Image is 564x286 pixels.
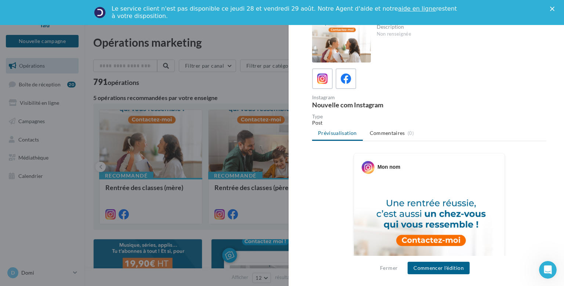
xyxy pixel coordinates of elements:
button: Commencer l'édition [408,262,470,274]
div: Non renseignée [377,31,541,37]
div: Le service client n'est pas disponible ce jeudi 28 et vendredi 29 août. Notre Agent d'aide et not... [112,5,458,20]
span: Commentaires [370,129,405,137]
iframe: Intercom live chat [539,261,557,279]
div: Nouvelle com Instagram [312,101,426,108]
div: Post [312,119,546,126]
div: Fermer [550,7,557,11]
img: Profile image for Service-Client [94,7,106,18]
span: (0) [408,130,414,136]
div: Description [377,24,541,29]
button: Fermer [377,264,401,272]
div: Mon nom [377,163,400,171]
a: aide en ligne [398,5,436,12]
div: Instagram [312,95,426,100]
div: Type [312,114,546,119]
